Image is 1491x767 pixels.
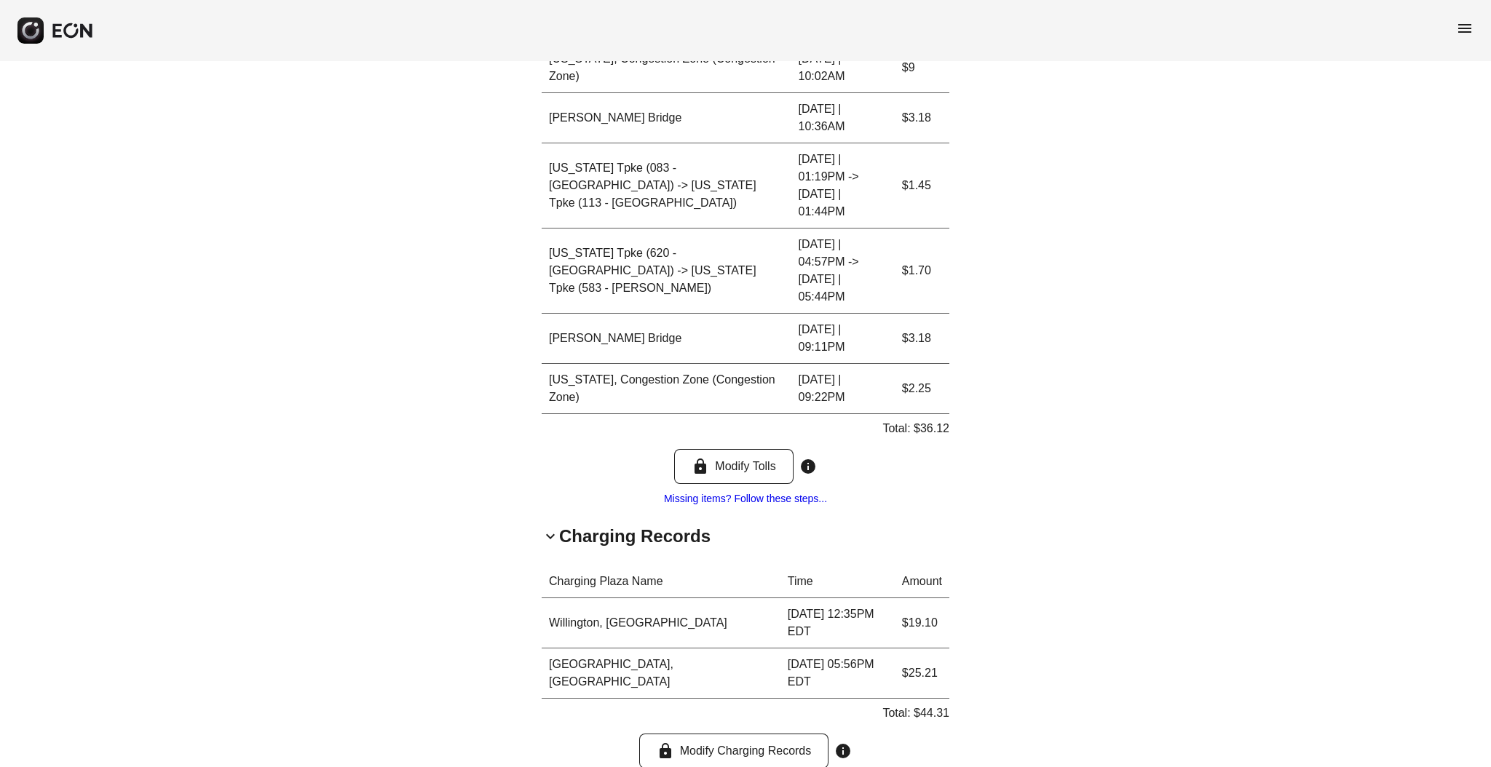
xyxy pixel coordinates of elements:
td: $3.18 [895,314,949,364]
td: [DATE] | 04:57PM -> [DATE] | 05:44PM [791,228,895,314]
button: Modify Tolls [674,449,793,484]
th: Amount [895,565,949,598]
td: $19.10 [895,598,949,648]
td: [DATE] | 10:36AM [791,93,895,143]
td: [US_STATE], Congestion Zone (Congestion Zone) [542,364,791,414]
td: $3.18 [895,93,949,143]
p: Total: $36.12 [882,420,949,437]
span: info [834,742,852,760]
span: lock [692,458,709,475]
td: [US_STATE], Congestion Zone (Congestion Zone) [542,43,791,93]
td: [DATE] 12:35PM EDT [780,598,895,648]
td: $9 [895,43,949,93]
span: menu [1456,20,1474,37]
td: [US_STATE] Tpke (620 - [GEOGRAPHIC_DATA]) -> [US_STATE] Tpke (583 - [PERSON_NAME]) [542,228,791,314]
p: Total: $44.31 [882,704,949,722]
a: Missing items? Follow these steps... [664,493,827,504]
td: [PERSON_NAME] Bridge [542,93,791,143]
td: $1.70 [895,228,949,314]
td: $1.45 [895,143,949,228]
td: $2.25 [895,364,949,414]
span: info [799,458,817,475]
td: [US_STATE] Tpke (083 - [GEOGRAPHIC_DATA]) -> [US_STATE] Tpke (113 - [GEOGRAPHIC_DATA]) [542,143,791,228]
td: [DATE] | 01:19PM -> [DATE] | 01:44PM [791,143,895,228]
span: keyboard_arrow_down [542,528,559,545]
h2: Charging Records [559,525,711,548]
td: [DATE] 05:56PM EDT [780,648,895,699]
td: [DATE] | 09:11PM [791,314,895,364]
td: [DATE] | 10:02AM [791,43,895,93]
th: Charging Plaza Name [542,565,780,598]
td: [GEOGRAPHIC_DATA], [GEOGRAPHIC_DATA] [542,648,780,699]
td: Willington, [GEOGRAPHIC_DATA] [542,598,780,648]
td: [DATE] | 09:22PM [791,364,895,414]
td: [PERSON_NAME] Bridge [542,314,791,364]
th: Time [780,565,895,598]
td: $25.21 [895,648,949,699]
span: lock [657,742,674,760]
